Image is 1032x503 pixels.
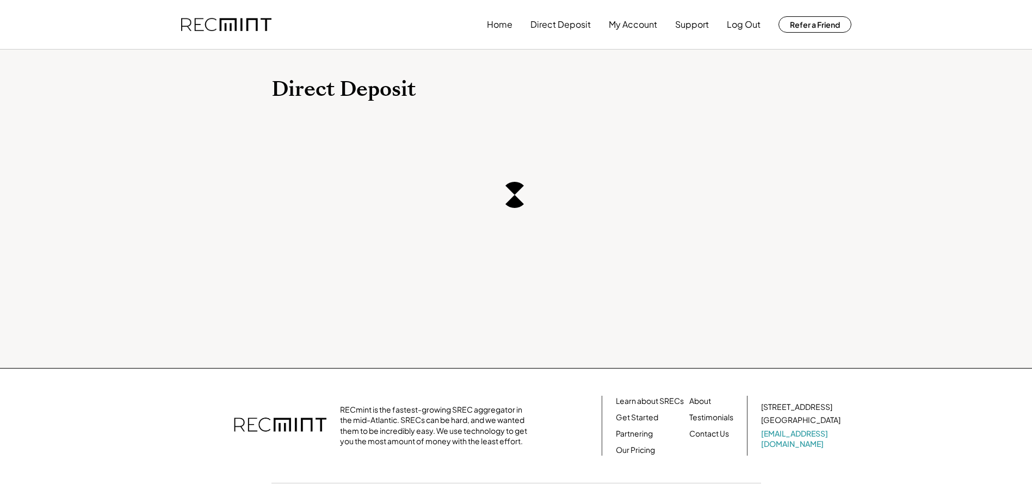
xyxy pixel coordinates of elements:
button: Support [675,14,709,35]
a: Our Pricing [616,445,655,456]
a: Learn about SRECs [616,396,684,407]
button: Home [487,14,512,35]
img: recmint-logotype%403x.png [181,18,271,32]
button: Log Out [727,14,761,35]
button: Refer a Friend [778,16,851,33]
button: Direct Deposit [530,14,591,35]
a: Testimonials [689,412,733,423]
div: [GEOGRAPHIC_DATA] [761,415,841,426]
h1: Direct Deposit [271,77,761,102]
a: About [689,396,711,407]
div: RECmint is the fastest-growing SREC aggregator in the mid-Atlantic. SRECs can be hard, and we wan... [340,404,533,447]
a: [EMAIL_ADDRESS][DOMAIN_NAME] [761,428,843,450]
button: My Account [609,14,657,35]
a: Get Started [616,412,658,423]
div: [STREET_ADDRESS] [761,402,832,413]
a: Partnering [616,428,653,439]
img: recmint-logotype%403x.png [234,407,326,445]
a: Contact Us [689,428,729,439]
